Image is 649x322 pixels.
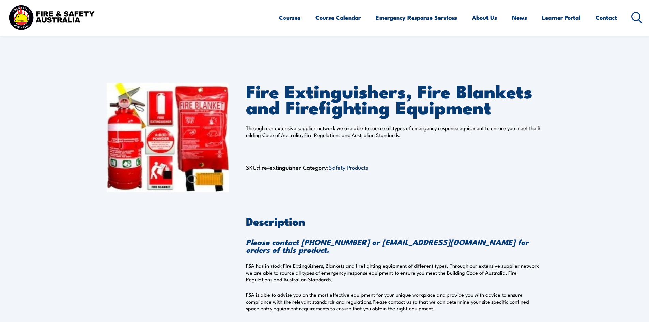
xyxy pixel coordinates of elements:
[376,9,457,27] a: Emergency Response Services
[315,9,361,27] a: Course Calendar
[246,236,529,256] strong: Please contact [PHONE_NUMBER] or [EMAIL_ADDRESS][DOMAIN_NAME] for orders of this product.
[246,125,543,138] p: Through our extensive supplier network we are able to source all types of emergency response equi...
[258,163,301,171] span: fire-extinguisher
[246,163,301,171] span: SKU:
[303,163,368,171] span: Category:
[107,83,229,192] img: Fire Extinguishers, Fire Blankets and Firefighting Equipment
[246,216,543,226] h2: Description
[246,291,543,312] p: FSA is able to advise you on the most effective equipment for your unique workplace and provide y...
[329,163,368,171] a: Safety Products
[246,262,543,283] p: FSA has in stock Fire Extinguishers, Blankets and firefighting equipment of different types. Thro...
[246,83,543,114] h1: Fire Extinguishers, Fire Blankets and Firefighting Equipment
[279,9,300,27] a: Courses
[512,9,527,27] a: News
[472,9,497,27] a: About Us
[596,9,617,27] a: Contact
[542,9,581,27] a: Learner Portal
